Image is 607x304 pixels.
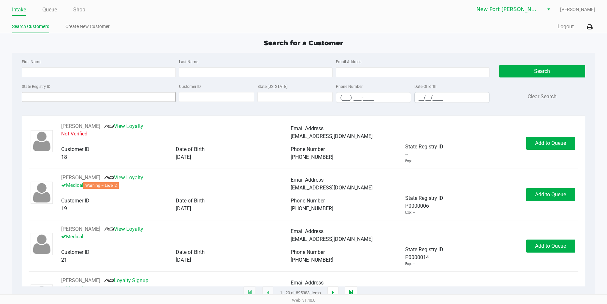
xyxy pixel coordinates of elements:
[405,195,443,201] span: State Registry ID
[22,59,41,65] label: First Name
[264,39,343,47] span: Search for a Customer
[291,125,324,131] span: Email Address
[179,59,198,65] label: Last Name
[176,198,205,204] span: Date of Birth
[22,84,50,90] label: State Registry ID
[61,233,290,241] p: Medical
[291,146,325,152] span: Phone Number
[61,284,290,292] p: Medical
[280,290,321,296] span: 1 - 20 of 895383 items
[83,182,119,189] span: Warning – Level 2
[104,123,143,129] a: View Loyalty
[535,243,566,249] span: Add to Queue
[12,5,26,14] a: Intake
[42,5,57,14] a: Queue
[61,122,100,130] button: See customer info
[73,5,85,14] a: Shop
[61,257,67,263] span: 21
[476,6,540,13] span: New Port [PERSON_NAME]
[291,205,333,212] span: [PHONE_NUMBER]
[61,225,100,233] button: See customer info
[560,6,595,13] span: [PERSON_NAME]
[61,174,100,182] button: See customer info
[526,240,575,253] button: Add to Queue
[528,93,557,101] button: Clear Search
[61,154,67,160] span: 18
[291,257,333,263] span: [PHONE_NUMBER]
[291,177,324,183] span: Email Address
[257,84,287,90] label: State [US_STATE]
[405,159,415,164] div: Exp: --
[558,23,574,31] button: Logout
[61,205,67,212] span: 19
[291,154,333,160] span: [PHONE_NUMBER]
[176,257,191,263] span: [DATE]
[535,140,566,146] span: Add to Queue
[405,261,415,267] div: Exp: --
[61,198,90,204] span: Customer ID
[291,249,325,255] span: Phone Number
[291,280,324,286] span: Email Address
[243,286,256,299] app-submit-button: Move to first page
[61,130,290,138] p: Not Verified
[176,146,205,152] span: Date of Birth
[336,59,361,65] label: Email Address
[291,133,373,139] span: [EMAIL_ADDRESS][DOMAIN_NAME]
[104,277,148,283] a: Loyalty Signup
[544,4,553,15] button: Select
[291,228,324,234] span: Email Address
[104,174,143,181] a: View Loyalty
[61,182,290,189] p: Medical
[405,210,415,215] div: Exp: --
[336,92,411,103] kendo-maskedtextbox: Format: (999) 999-9999
[262,286,273,299] app-submit-button: Previous
[65,22,110,31] a: Create New Customer
[291,198,325,204] span: Phone Number
[291,236,373,242] span: [EMAIL_ADDRESS][DOMAIN_NAME]
[415,92,489,103] input: Format: MM/DD/YYYY
[405,246,443,253] span: State Registry ID
[336,92,411,103] input: Format: (999) 999-9999
[345,286,357,299] app-submit-button: Move to last page
[327,286,338,299] app-submit-button: Next
[104,226,143,232] a: View Loyalty
[414,84,436,90] label: Date Of Birth
[405,151,408,159] span: --
[499,65,585,77] button: Search
[61,249,90,255] span: Customer ID
[292,298,315,303] span: Web: v1.40.0
[414,92,490,103] kendo-maskedtextbox: Format: MM/DD/YYYY
[405,144,443,150] span: State Registry ID
[291,185,373,191] span: [EMAIL_ADDRESS][DOMAIN_NAME]
[176,205,191,212] span: [DATE]
[526,188,575,201] button: Add to Queue
[61,146,90,152] span: Customer ID
[535,191,566,198] span: Add to Queue
[61,277,100,284] button: See customer info
[176,154,191,160] span: [DATE]
[405,202,429,210] span: P0000006
[405,254,429,261] span: P0000014
[12,22,49,31] a: Search Customers
[179,84,201,90] label: Customer ID
[176,249,205,255] span: Date of Birth
[336,84,363,90] label: Phone Number
[526,137,575,150] button: Add to Queue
